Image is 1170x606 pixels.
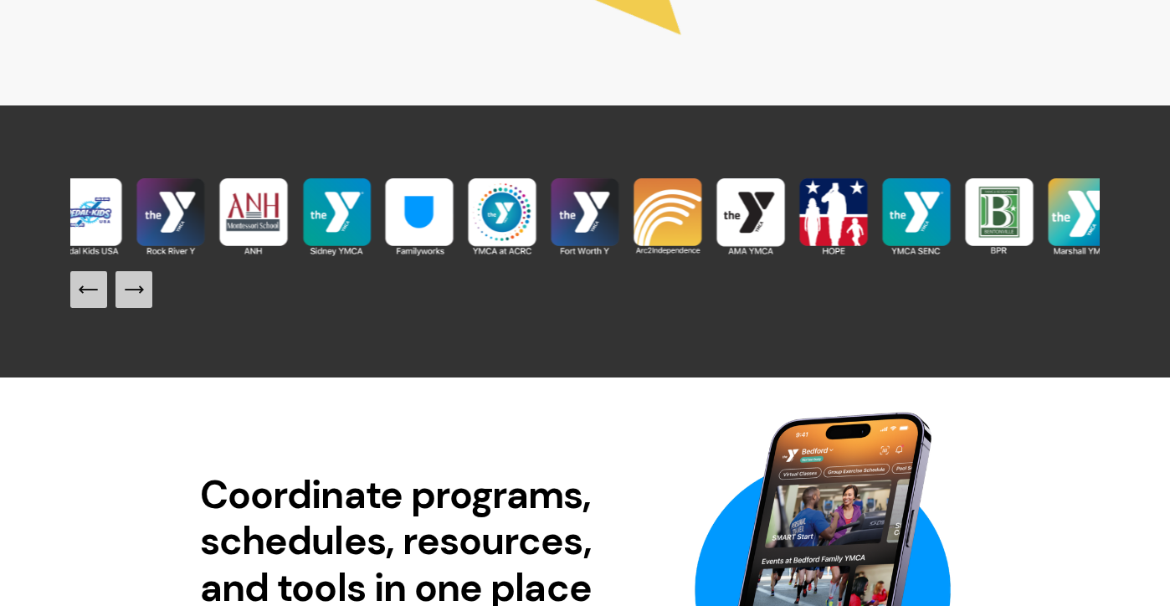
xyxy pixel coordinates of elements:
[460,175,543,258] img: Copy of AMA YMCA.png
[1040,175,1123,258] img: Marshall YMCA (1).png
[626,175,709,258] img: Arc2Independence (1).png
[212,175,295,258] img: ANH.png
[129,175,212,258] img: Rock River Y (2).png
[875,175,957,258] img: YMCA SENC (1).png
[115,271,152,308] button: Next Slide
[543,175,626,258] img: Fort Worth Y (1).png
[957,175,1040,258] img: Bentonville CC.png
[377,175,460,258] img: Familyworks.png
[46,175,129,258] img: Pedal Kids USA (1).png
[709,175,792,258] img: AMA YMCA.png
[70,271,107,308] button: Previous Slide
[792,175,875,258] img: HOPE.png
[295,175,377,258] img: Copy of Copy of AMA YMCA.png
